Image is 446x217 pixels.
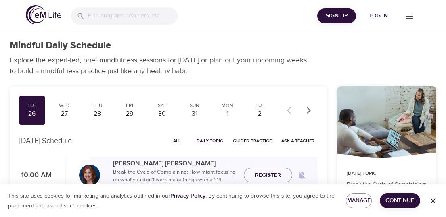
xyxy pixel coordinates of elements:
div: Thu [88,102,107,109]
span: Continue [386,196,414,206]
p: Break the Cycle of Complaining: How might focusing on what you don't want make things worse? [347,180,427,214]
span: Manage [352,196,365,206]
div: Mon [218,102,237,109]
button: Ask a Teacher [278,134,318,147]
button: All [164,134,190,147]
button: Daily Topic [193,134,226,147]
button: Register [244,168,292,183]
div: Tue [23,102,42,109]
p: [DATE] Schedule [19,135,72,146]
div: Sat [153,102,172,109]
p: [DATE] Topic [347,170,427,177]
div: 1 [218,109,237,118]
button: Guided Practice [230,134,275,147]
p: [PERSON_NAME] [PERSON_NAME] [113,159,237,168]
div: Fri [120,102,139,109]
p: Break the Cycle of Complaining: How might focusing on what you don't want make things worse? · 14... [113,168,237,192]
h1: Mindful Daily Schedule [10,40,111,52]
div: Sun [185,102,204,109]
span: Ask a Teacher [281,137,314,145]
div: 27 [55,109,74,118]
div: 26 [23,109,42,118]
button: Manage [346,193,372,208]
span: Register [255,170,281,180]
a: Privacy Policy [170,192,205,200]
img: logo [26,5,61,24]
div: 30 [153,109,172,118]
div: 28 [88,109,107,118]
button: Continue [380,193,420,208]
button: Log in [359,8,398,23]
p: 10:00 AM [19,170,52,181]
div: Tue [250,102,269,109]
span: Log in [362,11,395,21]
div: 2 [250,109,269,118]
div: Wed [55,102,74,109]
input: Find programs, teachers, etc... [88,7,178,25]
img: Elaine_Smookler-min.jpg [79,165,100,186]
p: Explore the expert-led, brief mindfulness sessions for [DATE] or plan out your upcoming weeks to ... [10,55,312,76]
button: menu [398,5,420,27]
span: Sign Up [320,11,353,21]
span: Remind me when a class goes live every Tuesday at 10:00 AM [292,165,312,185]
span: Guided Practice [233,137,272,145]
button: Sign Up [317,8,356,23]
div: 29 [120,109,139,118]
span: All [168,137,187,145]
div: 31 [185,109,204,118]
span: Daily Topic [197,137,223,145]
